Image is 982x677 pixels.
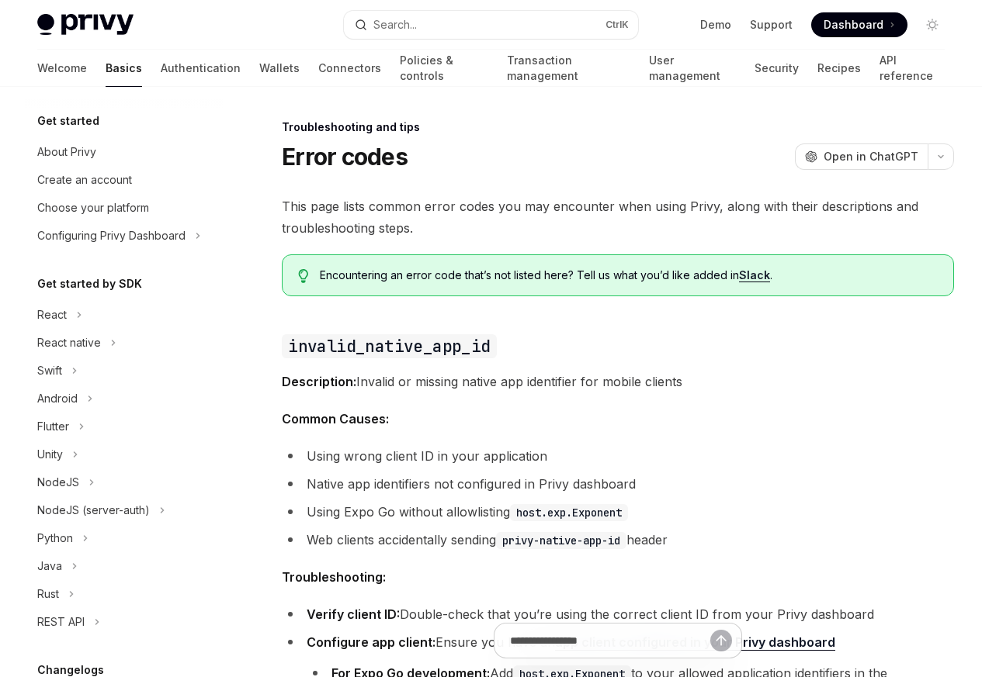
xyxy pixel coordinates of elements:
div: Swift [37,361,62,380]
div: NodeJS [37,473,79,492]
div: Python [37,529,73,547]
button: Toggle Configuring Privy Dashboard section [25,222,224,250]
span: Dashboard [824,17,883,33]
button: Toggle React native section [25,329,224,357]
div: React native [37,333,101,352]
a: Wallets [259,50,300,87]
div: Unity [37,445,63,464]
code: privy-native-app-id [496,532,626,549]
svg: Tip [298,269,309,283]
div: Create an account [37,171,132,189]
span: Open in ChatGPT [824,149,918,164]
a: Demo [700,17,731,33]
a: Slack [739,268,770,282]
li: Web clients accidentally sending header [282,529,954,551]
button: Toggle Unity section [25,440,224,468]
button: Toggle Flutter section [25,413,224,440]
button: Toggle Android section [25,385,224,413]
a: About Privy [25,138,224,166]
strong: Common Causes: [282,411,389,427]
a: Choose your platform [25,194,224,222]
span: Ctrl K [606,19,629,31]
a: User management [649,50,737,87]
h5: Get started by SDK [37,275,142,293]
button: Toggle NodeJS section [25,468,224,496]
a: Policies & controls [400,50,488,87]
button: Toggle Swift section [25,357,224,385]
div: REST API [37,613,85,631]
button: Open in ChatGPT [795,143,928,170]
a: Create an account [25,166,224,194]
button: Toggle Python section [25,524,224,552]
strong: Troubleshooting: [282,569,386,585]
a: API reference [880,50,945,87]
div: Configuring Privy Dashboard [37,226,186,245]
button: Toggle dark mode [920,12,945,37]
div: Java [37,557,62,575]
button: Toggle Java section [25,552,224,580]
span: Encountering an error code that’s not listed here? Tell us what you’d like added in . [320,268,938,283]
button: Toggle REST API section [25,608,224,636]
div: About Privy [37,143,96,161]
button: Open search [344,11,638,39]
h5: Get started [37,112,99,130]
span: Invalid or missing native app identifier for mobile clients [282,371,954,392]
strong: Verify client ID: [307,606,400,622]
div: Search... [373,16,417,34]
div: Rust [37,585,59,603]
a: Transaction management [507,50,630,87]
code: host.exp.Exponent [510,504,628,521]
a: Dashboard [811,12,907,37]
a: Welcome [37,50,87,87]
div: NodeJS (server-auth) [37,501,150,520]
a: Security [755,50,799,87]
span: This page lists common error codes you may encounter when using Privy, along with their descripti... [282,195,954,239]
button: Toggle React section [25,301,224,329]
a: Support [750,17,793,33]
a: Connectors [318,50,381,87]
div: Choose your platform [37,199,149,217]
a: Authentication [161,50,241,87]
div: Android [37,389,78,408]
li: Using wrong client ID in your application [282,445,954,467]
button: Toggle Rust section [25,580,224,608]
img: light logo [37,14,134,36]
div: Flutter [37,417,69,436]
div: Troubleshooting and tips [282,119,954,135]
div: React [37,306,67,324]
a: Recipes [817,50,861,87]
code: invalid_native_app_id [282,334,496,358]
button: Toggle NodeJS (server-auth) section [25,496,224,524]
strong: Description: [282,374,356,389]
li: Double-check that you’re using the correct client ID from your Privy dashboard [282,603,954,625]
input: Ask a question... [510,623,710,658]
button: Send message [710,630,732,651]
li: Using Expo Go without allowlisting [282,501,954,523]
li: Native app identifiers not configured in Privy dashboard [282,473,954,495]
h1: Error codes [282,143,408,171]
a: Basics [106,50,142,87]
